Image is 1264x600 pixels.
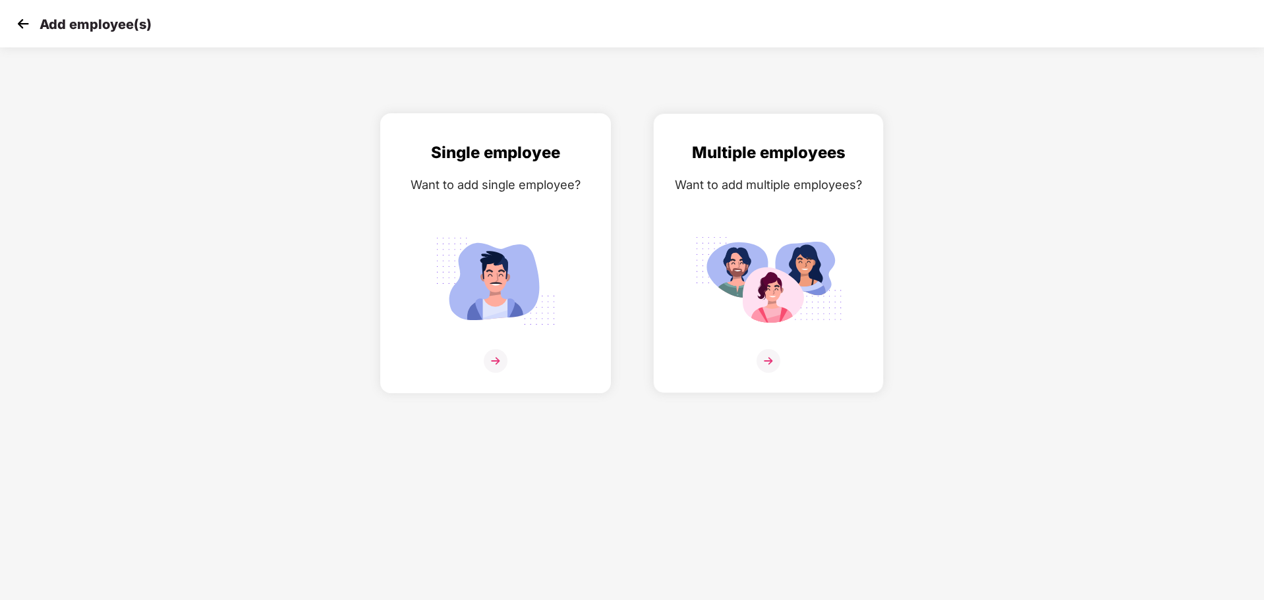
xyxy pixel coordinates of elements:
[394,175,597,194] div: Want to add single employee?
[667,175,870,194] div: Want to add multiple employees?
[695,230,842,333] img: svg+xml;base64,PHN2ZyB4bWxucz0iaHR0cDovL3d3dy53My5vcmcvMjAwMC9zdmciIGlkPSJNdWx0aXBsZV9lbXBsb3llZS...
[667,140,870,165] div: Multiple employees
[757,349,780,373] img: svg+xml;base64,PHN2ZyB4bWxucz0iaHR0cDovL3d3dy53My5vcmcvMjAwMC9zdmciIHdpZHRoPSIzNiIgaGVpZ2h0PSIzNi...
[394,140,597,165] div: Single employee
[40,16,152,32] p: Add employee(s)
[13,14,33,34] img: svg+xml;base64,PHN2ZyB4bWxucz0iaHR0cDovL3d3dy53My5vcmcvMjAwMC9zdmciIHdpZHRoPSIzMCIgaGVpZ2h0PSIzMC...
[484,349,507,373] img: svg+xml;base64,PHN2ZyB4bWxucz0iaHR0cDovL3d3dy53My5vcmcvMjAwMC9zdmciIHdpZHRoPSIzNiIgaGVpZ2h0PSIzNi...
[422,230,569,333] img: svg+xml;base64,PHN2ZyB4bWxucz0iaHR0cDovL3d3dy53My5vcmcvMjAwMC9zdmciIGlkPSJTaW5nbGVfZW1wbG95ZWUiIH...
